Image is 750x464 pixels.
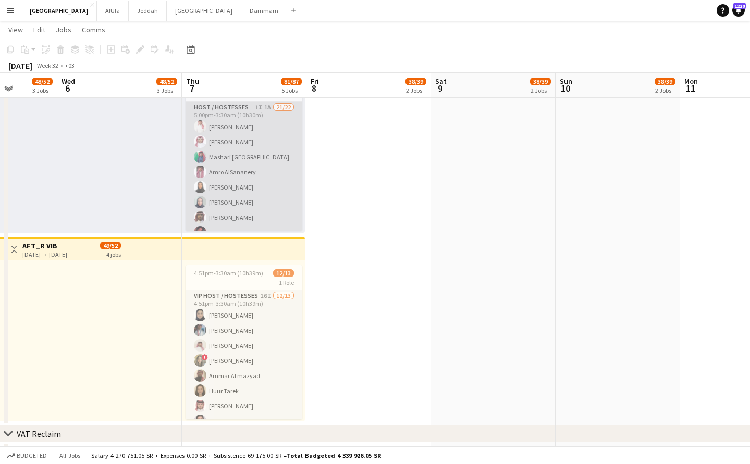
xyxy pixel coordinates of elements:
span: Wed [62,77,75,86]
span: 11 [683,82,698,94]
app-job-card: 4:51pm-3:30am (10h39m) (Fri)12/131 RoleVIP Host / Hostesses16I12/134:51pm-3:30am (10h39m)[PERSON_... [186,265,302,419]
span: 48/52 [156,78,177,85]
span: Comms [82,25,105,34]
div: +03 [65,61,75,69]
span: Total Budgeted 4 339 926.05 SR [287,452,381,459]
div: [DATE] → [DATE] [22,250,67,258]
span: Edit [33,25,45,34]
span: 7 [185,82,199,94]
span: Jobs [56,25,71,34]
span: 8 [309,82,319,94]
span: Thu [186,77,199,86]
a: Jobs [52,23,76,36]
div: 5 Jobs [281,86,301,94]
span: All jobs [57,452,82,459]
button: [GEOGRAPHIC_DATA] [167,1,241,21]
span: ! [202,354,208,360]
span: 10 [558,82,572,94]
a: Comms [78,23,109,36]
button: [GEOGRAPHIC_DATA] [21,1,97,21]
span: 1 Role [279,279,294,286]
div: 3 Jobs [157,86,177,94]
span: 38/39 [405,78,426,85]
div: Salary 4 270 751.05 SR + Expenses 0.00 SR + Subsistence 69 175.00 SR = [91,452,381,459]
span: Budgeted [17,452,47,459]
button: Budgeted [5,450,48,461]
div: 4 jobs [106,249,121,258]
button: AlUla [97,1,129,21]
a: 1220 [732,4,745,17]
span: 1220 [733,3,746,9]
a: View [4,23,27,36]
span: 81/87 [281,78,302,85]
span: 6 [60,82,75,94]
div: VAT Reclaim [17,429,61,439]
button: Dammam [241,1,287,21]
div: 3 Jobs [32,86,52,94]
div: [DATE] [8,60,32,71]
a: Edit [29,23,50,36]
span: View [8,25,23,34]
span: Mon [684,77,698,86]
div: 2 Jobs [655,86,675,94]
app-job-card: 5:00pm-3:30am (10h30m) (Fri)21/221 RoleHost / Hostesses1I1A21/225:00pm-3:30am (10h30m)[PERSON_NAM... [186,77,302,231]
span: 38/39 [655,78,675,85]
span: 38/39 [530,78,551,85]
span: Sun [560,77,572,86]
button: Jeddah [129,1,167,21]
span: Week 32 [34,61,60,69]
span: 12/13 [273,269,294,277]
h3: AFT_R VIB [22,241,67,250]
span: Sat [435,77,447,86]
div: 2 Jobs [406,86,426,94]
span: 49/52 [100,242,121,249]
span: Fri [311,77,319,86]
span: 9 [434,82,447,94]
div: 2 Jobs [531,86,550,94]
span: 4:51pm-3:30am (10h39m) (Fri) [194,269,273,277]
span: 48/52 [32,78,53,85]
